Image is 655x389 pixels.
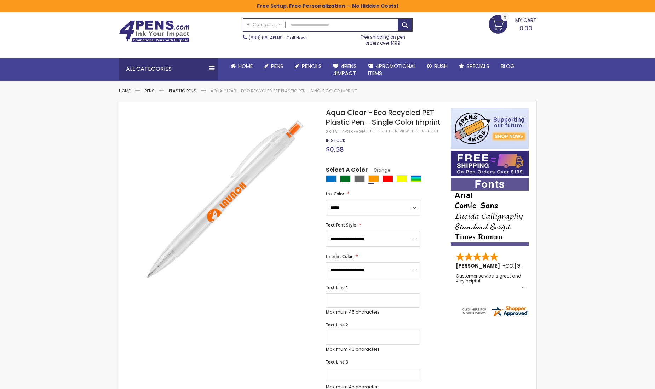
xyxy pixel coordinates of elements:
[434,62,448,70] span: Rush
[456,274,524,289] div: Customer service is great and very helpful
[453,58,495,74] a: Specials
[327,58,362,81] a: 4Pens4impact
[326,175,337,182] div: Blue Light
[397,175,407,182] div: Yellow
[411,175,421,182] div: Assorted
[258,58,289,74] a: Pens
[340,175,351,182] div: Green
[326,191,344,197] span: Ink Color
[326,347,420,352] p: Maximum 45 characters
[451,178,529,246] img: font-personalization-examples
[353,32,413,46] div: Free shipping on pen orders over $199
[326,309,420,315] p: Maximum 45 characters
[489,15,536,33] a: 0.00 0
[119,58,218,80] div: All Categories
[364,128,438,134] a: Be the first to review this product
[505,262,513,269] span: CO
[326,359,348,365] span: Text Line 3
[456,262,502,269] span: [PERSON_NAME]
[247,22,282,28] span: All Categories
[368,175,379,182] div: Orange
[451,108,529,149] img: 4pens 4 kids
[119,20,190,43] img: 4Pens Custom Pens and Promotional Products
[461,305,529,318] img: 4pens.com widget logo
[271,62,283,70] span: Pens
[362,58,421,81] a: 4PROMOTIONALITEMS
[326,128,339,135] strong: SKU
[211,88,357,94] li: Aqua Clear - Eco Recycled PET Plastic Pen - Single Color Imprint
[302,62,322,70] span: Pencils
[354,175,365,182] div: Grey
[243,19,286,30] a: All Categories
[249,35,283,41] a: (888) 88-4PENS
[504,15,506,21] span: 0
[326,138,345,143] div: Availability
[326,253,353,259] span: Imprint Color
[501,62,515,70] span: Blog
[451,151,529,176] img: Free shipping on orders over $199
[342,129,364,135] div: 4PGS-AGF
[495,58,520,74] a: Blog
[238,62,253,70] span: Home
[368,167,390,173] span: Orange
[333,62,357,77] span: 4Pens 4impact
[289,58,327,74] a: Pencils
[466,62,489,70] span: Specials
[461,313,529,319] a: 4pens.com certificate URL
[368,62,416,77] span: 4PROMOTIONAL ITEMS
[383,175,393,182] div: Red
[326,108,441,127] span: Aqua Clear - Eco Recycled PET Plastic Pen - Single Color Imprint
[597,370,655,389] iframe: Google Customer Reviews
[169,88,196,94] a: Plastic Pens
[326,137,345,143] span: In stock
[326,285,348,291] span: Text Line 1
[133,107,316,291] img: orange-4pgs-agf-aqua-clear-eco-recycled-pet-plastic-pen_1.jpg
[502,262,567,269] span: - ,
[326,222,356,228] span: Text Font Style
[421,58,453,74] a: Rush
[519,24,532,33] span: 0.00
[326,166,368,176] span: Select A Color
[145,88,155,94] a: Pens
[326,144,344,154] span: $0.58
[515,262,567,269] span: [GEOGRAPHIC_DATA]
[326,322,348,328] span: Text Line 2
[119,88,131,94] a: Home
[225,58,258,74] a: Home
[249,35,306,41] span: - Call Now!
